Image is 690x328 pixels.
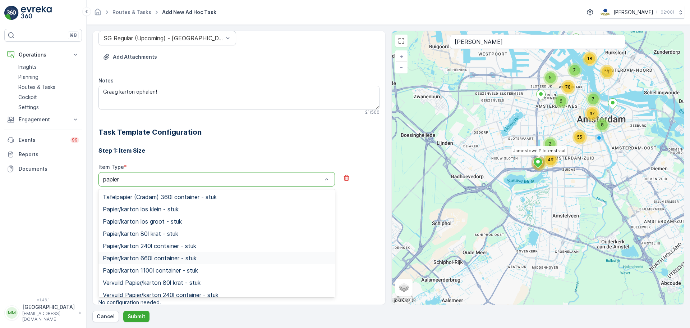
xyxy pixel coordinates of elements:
p: ⌘B [70,32,77,38]
p: [EMAIL_ADDRESS][DOMAIN_NAME] [22,311,75,322]
img: logo [4,6,19,20]
p: Reports [19,151,79,158]
span: 8 [601,122,604,127]
p: 99 [72,137,78,143]
span: Papier/karton los groot - stuk [103,218,182,225]
span: Papier/karton 660l container - stuk [103,255,197,261]
p: Engagement [19,116,68,123]
p: Planning [18,73,38,81]
p: Insights [18,63,37,71]
div: 7 [586,92,601,106]
p: [GEOGRAPHIC_DATA] [22,304,75,311]
span: + [400,53,403,59]
p: Cockpit [18,94,37,101]
textarea: Graag karton ophalen! [98,86,379,109]
span: Tafelpapier (Cradam) 360l container - stuk [103,194,217,200]
div: 37 [585,107,599,121]
span: Papier/karton los klein - stuk [103,206,179,212]
div: MM [6,307,18,319]
div: 8 [595,118,609,132]
button: MM[GEOGRAPHIC_DATA][EMAIL_ADDRESS][DOMAIN_NAME] [4,304,82,322]
a: Zoom In [396,51,407,62]
p: Operations [19,51,68,58]
a: Zoom Out [396,62,407,73]
p: No configuration needed. [98,299,379,306]
span: Vervuild Papier/karton 80l krat - stuk [103,279,201,286]
p: Documents [19,165,79,172]
span: 7 [573,67,576,73]
a: Cockpit [15,92,82,102]
div: 5 [543,71,558,85]
img: Google [394,295,417,305]
div: 78 [561,80,575,94]
button: Operations [4,48,82,62]
div: 11 [600,65,614,79]
img: logo_light-DOdMpM7g.png [21,6,52,20]
div: 2 [543,137,557,151]
span: Papier/karton 1100l container - stuk [103,267,198,274]
p: Events [19,136,66,144]
div: 6 [554,94,568,108]
span: 18 [587,56,592,61]
span: 49 [548,157,553,162]
a: Routes & Tasks [15,82,82,92]
span: 2 [549,141,551,147]
button: Upload File [98,51,161,63]
div: 18 [583,51,597,66]
span: Add New Ad Hoc Task [161,9,218,16]
img: basis-logo_rgb2x.png [600,8,611,16]
a: Layers [396,279,412,295]
span: 7 [592,96,594,102]
a: Settings [15,102,82,112]
div: 55 [572,130,587,144]
a: Insights [15,62,82,72]
p: ( +02:00 ) [656,9,674,15]
button: Cancel [92,311,119,322]
p: 21 / 500 [365,109,379,115]
a: Reports [4,147,82,162]
div: 7 [567,63,582,77]
span: Papier/karton 240l container - stuk [103,243,196,249]
p: Routes & Tasks [18,84,55,91]
a: Documents [4,162,82,176]
span: 55 [577,134,582,140]
span: v 1.48.1 [4,298,82,302]
p: Add Attachments [113,53,157,60]
p: Settings [18,104,39,111]
input: Search address or service points [450,35,625,49]
span: − [400,64,403,70]
button: Engagement [4,112,82,127]
a: Open this area in Google Maps (opens a new window) [394,295,417,305]
span: Papier/karton 80l krat - stuk [103,230,178,237]
h2: Task Template Configuration [98,127,379,138]
a: Planning [15,72,82,82]
a: Events99 [4,133,82,147]
span: Vervuild Papier/karton 240l container - stuk [103,292,218,298]
p: Submit [128,313,145,320]
label: Item Type [98,164,124,170]
span: 11 [605,69,609,75]
p: [PERSON_NAME] [613,9,653,16]
p: Cancel [97,313,115,320]
label: Notes [98,77,114,84]
a: View Fullscreen [396,35,407,46]
h3: Step 1: Item Size [98,146,379,155]
button: [PERSON_NAME](+02:00) [600,6,684,19]
div: 49 [543,153,558,167]
button: Submit [123,311,149,322]
a: Routes & Tasks [112,9,151,15]
span: 78 [565,84,571,90]
a: Homepage [94,11,102,17]
span: 5 [549,75,552,80]
span: 37 [589,111,595,116]
span: 6 [560,98,562,104]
